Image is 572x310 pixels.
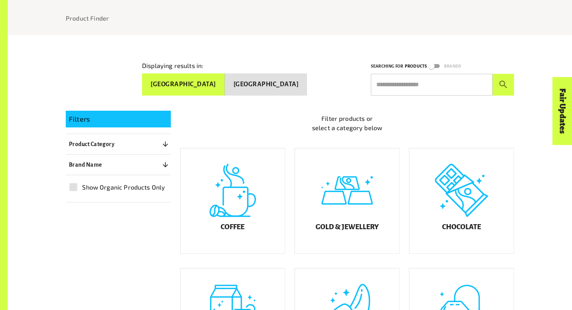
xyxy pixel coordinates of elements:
h5: Gold & Jewellery [316,223,379,231]
a: Gold & Jewellery [295,148,400,254]
p: Brands [444,63,461,70]
button: [GEOGRAPHIC_DATA] [142,73,225,96]
p: Brand Name [69,160,102,169]
p: Searching for [371,63,403,70]
button: Product Category [66,137,171,151]
a: Coffee [180,148,285,254]
p: Product Category [69,139,114,149]
h5: Coffee [221,223,244,231]
p: Filter products or select a category below [180,114,514,132]
button: [GEOGRAPHIC_DATA] [225,73,307,96]
span: Show Organic Products Only [82,183,165,192]
p: Filters [69,114,168,124]
button: Brand Name [66,158,171,172]
h5: Chocolate [442,223,481,231]
nav: breadcrumb [66,14,514,23]
p: Displaying results in: [142,61,203,70]
a: Chocolate [409,148,514,254]
a: Product Finder [66,14,109,22]
p: Products [405,63,427,70]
